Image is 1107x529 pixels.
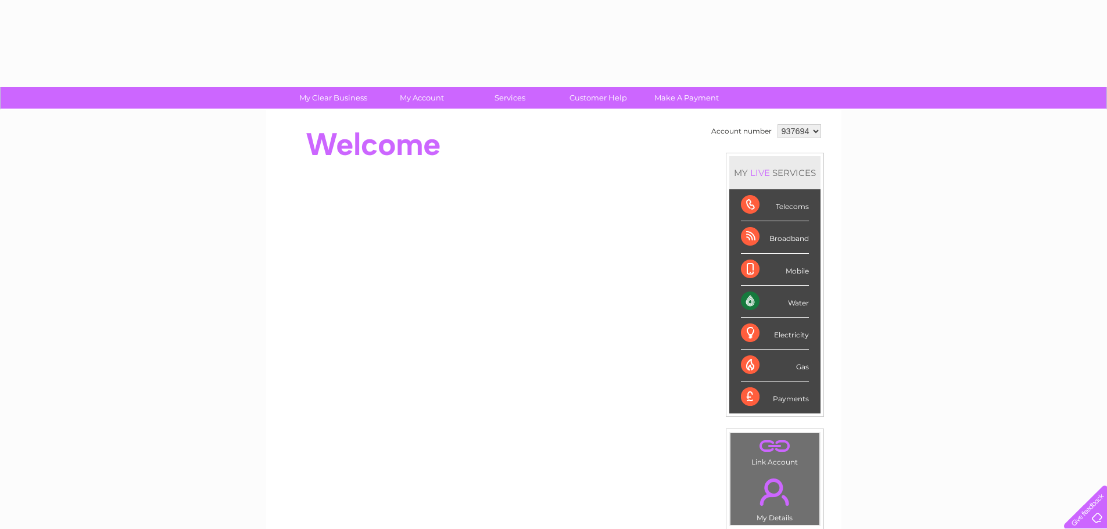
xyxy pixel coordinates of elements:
[733,472,816,512] a: .
[741,189,809,221] div: Telecoms
[741,382,809,413] div: Payments
[748,167,772,178] div: LIVE
[741,254,809,286] div: Mobile
[741,286,809,318] div: Water
[729,156,821,189] div: MY SERVICES
[741,350,809,382] div: Gas
[733,436,816,456] a: .
[741,318,809,350] div: Electricity
[708,121,775,141] td: Account number
[285,87,381,109] a: My Clear Business
[374,87,470,109] a: My Account
[730,469,820,526] td: My Details
[550,87,646,109] a: Customer Help
[462,87,558,109] a: Services
[741,221,809,253] div: Broadband
[639,87,735,109] a: Make A Payment
[730,433,820,469] td: Link Account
